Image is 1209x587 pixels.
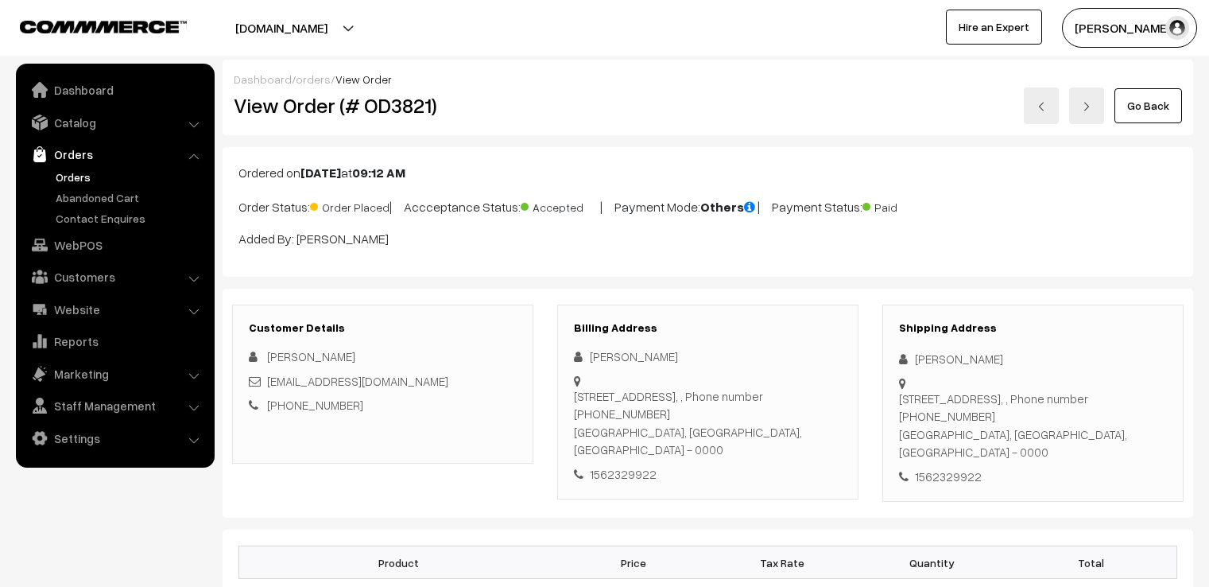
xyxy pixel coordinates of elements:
[574,387,842,459] div: [STREET_ADDRESS], , Phone number [PHONE_NUMBER] [GEOGRAPHIC_DATA], [GEOGRAPHIC_DATA], [GEOGRAPHIC...
[20,140,209,169] a: Orders
[899,468,1167,486] div: 1562329922
[946,10,1042,45] a: Hire an Expert
[238,229,1177,248] p: Added By: [PERSON_NAME]
[52,169,209,185] a: Orders
[234,72,292,86] a: Dashboard
[52,189,209,206] a: Abandoned Cart
[20,391,209,420] a: Staff Management
[700,199,758,215] b: Others
[521,195,600,216] span: Accepted
[899,321,1167,335] h3: Shipping Address
[20,295,209,324] a: Website
[335,72,392,86] span: View Order
[20,108,209,137] a: Catalog
[249,321,517,335] h3: Customer Details
[1114,88,1182,123] a: Go Back
[352,165,405,181] b: 09:12 AM
[559,546,708,579] th: Price
[310,195,389,216] span: Order Placed
[180,8,383,48] button: [DOMAIN_NAME]
[20,76,209,104] a: Dashboard
[574,321,842,335] h3: Billing Address
[1037,102,1046,111] img: left-arrow.png
[234,71,1182,87] div: / /
[574,348,842,366] div: [PERSON_NAME]
[1082,102,1091,111] img: right-arrow.png
[899,390,1167,461] div: [STREET_ADDRESS], , Phone number [PHONE_NUMBER] [GEOGRAPHIC_DATA], [GEOGRAPHIC_DATA], [GEOGRAPHIC...
[20,16,159,35] a: COMMMERCE
[267,374,448,388] a: [EMAIL_ADDRESS][DOMAIN_NAME]
[20,262,209,291] a: Customers
[239,546,559,579] th: Product
[1165,16,1189,40] img: user
[267,398,363,412] a: [PHONE_NUMBER]
[20,21,187,33] img: COMMMERCE
[707,546,857,579] th: Tax Rate
[1062,8,1197,48] button: [PERSON_NAME]
[862,195,942,216] span: Paid
[300,165,341,181] b: [DATE]
[20,327,209,356] a: Reports
[238,163,1177,182] p: Ordered on at
[267,349,355,363] span: [PERSON_NAME]
[52,210,209,227] a: Contact Enquires
[574,465,842,484] div: 1562329922
[857,546,1006,579] th: Quantity
[20,231,209,259] a: WebPOS
[1006,546,1177,579] th: Total
[296,72,331,86] a: orders
[238,195,1177,216] p: Order Status: | Accceptance Status: | Payment Mode: | Payment Status:
[20,424,209,453] a: Settings
[899,350,1167,368] div: [PERSON_NAME]
[20,360,209,388] a: Marketing
[234,93,534,118] h2: View Order (# OD3821)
